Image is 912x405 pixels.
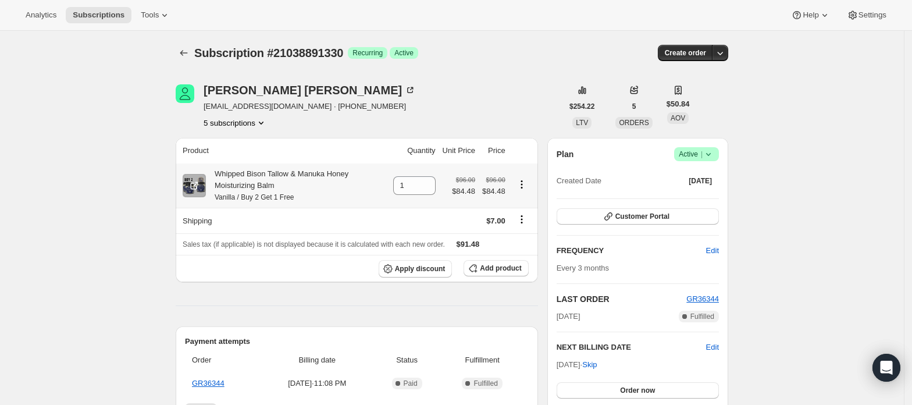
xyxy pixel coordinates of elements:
[667,98,690,110] span: $50.84
[557,382,719,399] button: Order now
[557,245,706,257] h2: FREQUENCY
[690,312,714,321] span: Fulfilled
[194,47,343,59] span: Subscription #21038891330
[658,45,713,61] button: Create order
[204,84,416,96] div: [PERSON_NAME] [PERSON_NAME]
[452,186,475,197] span: $84.48
[176,138,390,164] th: Product
[557,342,706,353] h2: NEXT BILLING DATE
[263,354,371,366] span: Billing date
[439,138,479,164] th: Unit Price
[858,10,886,20] span: Settings
[394,48,414,58] span: Active
[682,173,719,189] button: [DATE]
[512,213,531,226] button: Shipping actions
[486,216,505,225] span: $7.00
[671,114,685,122] span: AOV
[679,148,714,160] span: Active
[263,378,371,389] span: [DATE] · 11:08 PM
[457,240,480,248] span: $91.48
[378,354,436,366] span: Status
[557,208,719,225] button: Customer Portal
[486,176,505,183] small: $96.00
[701,150,703,159] span: |
[699,241,726,260] button: Edit
[557,311,580,322] span: [DATE]
[557,293,687,305] h2: LAST ORDER
[620,386,655,395] span: Order now
[480,264,521,273] span: Add product
[215,193,294,201] small: Vanilla / Buy 2 Get 1 Free
[665,48,706,58] span: Create order
[706,245,719,257] span: Edit
[557,175,601,187] span: Created Date
[443,354,522,366] span: Fulfillment
[689,176,712,186] span: [DATE]
[141,10,159,20] span: Tools
[784,7,837,23] button: Help
[562,98,601,115] button: $254.22
[183,240,445,248] span: Sales tax (if applicable) is not displayed because it is calculated with each new order.
[557,360,597,369] span: [DATE] ·
[134,7,177,23] button: Tools
[575,356,604,374] button: Skip
[464,260,528,276] button: Add product
[379,260,453,278] button: Apply discount
[183,174,206,197] img: product img
[390,138,439,164] th: Quantity
[582,359,597,371] span: Skip
[686,293,719,305] button: GR36344
[26,10,56,20] span: Analytics
[404,379,418,388] span: Paid
[19,7,63,23] button: Analytics
[840,7,893,23] button: Settings
[706,342,719,353] button: Edit
[66,7,131,23] button: Subscriptions
[632,102,636,111] span: 5
[204,101,416,112] span: [EMAIL_ADDRESS][DOMAIN_NAME] · [PHONE_NUMBER]
[569,102,594,111] span: $254.22
[625,98,643,115] button: 5
[176,208,390,233] th: Shipping
[512,178,531,191] button: Product actions
[176,84,194,103] span: Lorenzo Ruiz
[479,138,509,164] th: Price
[206,168,386,203] div: Whipped Bison Tallow & Manuka Honey Moisturizing Balm
[185,336,529,347] h2: Payment attempts
[482,186,505,197] span: $84.48
[557,148,574,160] h2: Plan
[352,48,383,58] span: Recurring
[204,117,267,129] button: Product actions
[615,212,669,221] span: Customer Portal
[456,176,475,183] small: $96.00
[185,347,260,373] th: Order
[872,354,900,382] div: Open Intercom Messenger
[803,10,818,20] span: Help
[557,264,609,272] span: Every 3 months
[576,119,588,127] span: LTV
[686,294,719,303] a: GR36344
[619,119,649,127] span: ORDERS
[73,10,124,20] span: Subscriptions
[395,264,446,273] span: Apply discount
[176,45,192,61] button: Subscriptions
[192,379,225,388] a: GR36344
[473,379,497,388] span: Fulfilled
